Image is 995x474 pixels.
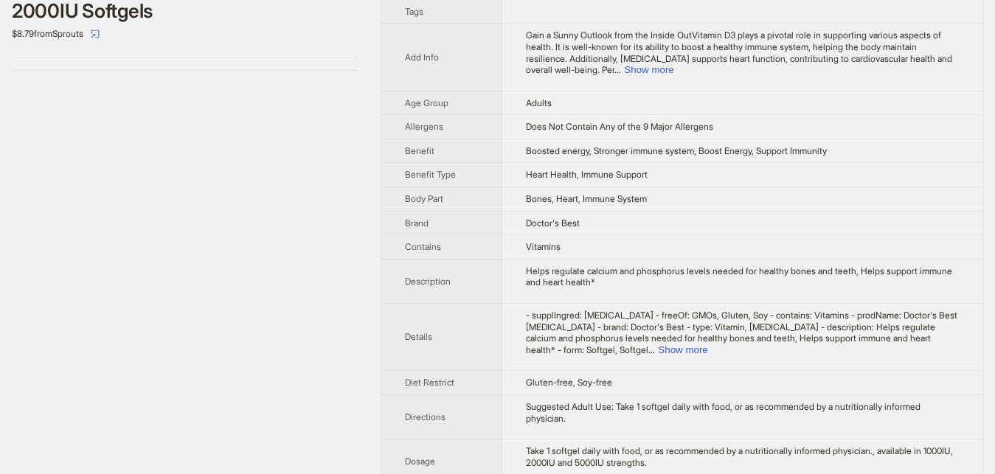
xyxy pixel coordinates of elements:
span: Gain a Sunny Outlook from the Inside OutVitamin D3 plays a pivotal role in supporting various asp... [526,29,952,75]
button: Expand [624,64,673,75]
span: Brand [405,217,429,229]
span: ... [648,344,655,355]
span: Contains [405,241,441,252]
span: Adults [526,97,552,108]
div: $8.79 from Sprouts [12,22,357,46]
div: Gain a Sunny Outlook from the Inside OutVitamin D3 plays a pivotal role in supporting various asp... [526,29,959,75]
span: Doctor's Best [526,217,580,229]
span: Tags [405,6,423,17]
span: Add Info [405,52,439,63]
span: ... [614,64,621,75]
button: Expand [658,344,707,355]
span: Details [405,331,432,342]
span: Benefit [405,145,434,156]
span: Bones, Heart, Immune System [526,193,647,204]
span: Benefit Type [405,169,456,180]
span: Description [405,276,451,287]
div: - supplIngred: Vitamin D3 - freeOf: GMOs, Gluten, Soy - contains: Vitamins - prodName: Doctor's B... [526,310,959,355]
span: Heart Health, Immune Support [526,169,648,180]
div: Helps regulate calcium and phosphorus levels needed for healthy bones and teeth, Helps support im... [526,265,959,288]
span: Dosage [405,456,435,467]
div: Take 1 softgel daily with food, or as recommended by a nutritionally informed physician., availab... [526,445,959,468]
span: Age Group [405,97,448,108]
span: Does Not Contain Any of the 9 Major Allergens [526,121,713,132]
span: Vitamins [526,241,561,252]
span: Directions [405,411,446,422]
span: Boosted energy, Stronger immune system, Boost Energy, Support Immunity [526,145,827,156]
span: Gluten-free, Soy-free [526,377,612,388]
span: Diet Restrict [405,377,454,388]
span: Body Part [405,193,443,204]
span: - supplIngred: [MEDICAL_DATA] - freeOf: GMOs, Gluten, Soy - contains: Vitamins - prodName: Doctor... [526,310,957,355]
span: select [91,29,100,38]
div: Suggested Adult Use: Take 1 softgel daily with food, or as recommended by a nutritionally informe... [526,401,959,424]
span: Allergens [405,121,443,132]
